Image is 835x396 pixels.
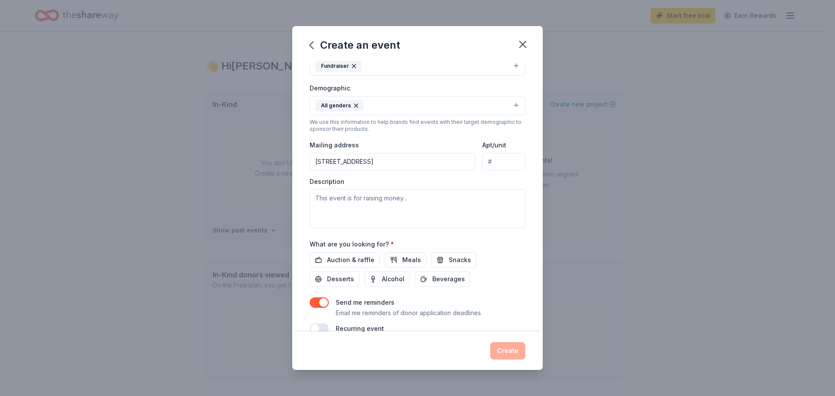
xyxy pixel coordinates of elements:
[310,119,525,133] div: We use this information to help brands find events with their target demographic to sponsor their...
[310,141,359,150] label: Mailing address
[310,84,350,93] label: Demographic
[385,252,426,268] button: Meals
[382,274,404,284] span: Alcohol
[315,60,361,72] div: Fundraiser
[310,240,394,249] label: What are you looking for?
[336,308,481,318] p: Email me reminders of donor application deadlines
[310,153,475,170] input: Enter a US address
[431,252,476,268] button: Snacks
[327,274,354,284] span: Desserts
[310,57,525,76] button: Fundraiser
[310,177,344,186] label: Description
[482,153,525,170] input: #
[327,255,374,265] span: Auction & raffle
[415,271,470,287] button: Beverages
[336,299,394,306] label: Send me reminders
[364,271,410,287] button: Alcohol
[336,325,384,332] label: Recurring event
[449,255,471,265] span: Snacks
[432,274,465,284] span: Beverages
[402,255,421,265] span: Meals
[482,141,506,150] label: Apt/unit
[315,100,364,111] div: All genders
[310,96,525,115] button: All genders
[310,38,400,52] div: Create an event
[310,271,359,287] button: Desserts
[310,252,380,268] button: Auction & raffle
